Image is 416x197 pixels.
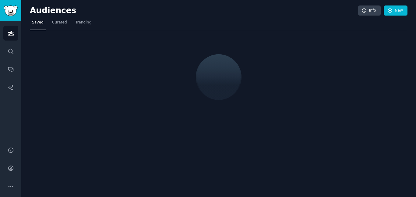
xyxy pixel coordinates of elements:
[4,5,18,16] img: GummySearch logo
[76,20,91,25] span: Trending
[30,6,358,16] h2: Audiences
[30,18,46,30] a: Saved
[358,5,381,16] a: Info
[52,20,67,25] span: Curated
[384,5,407,16] a: New
[73,18,93,30] a: Trending
[32,20,44,25] span: Saved
[50,18,69,30] a: Curated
